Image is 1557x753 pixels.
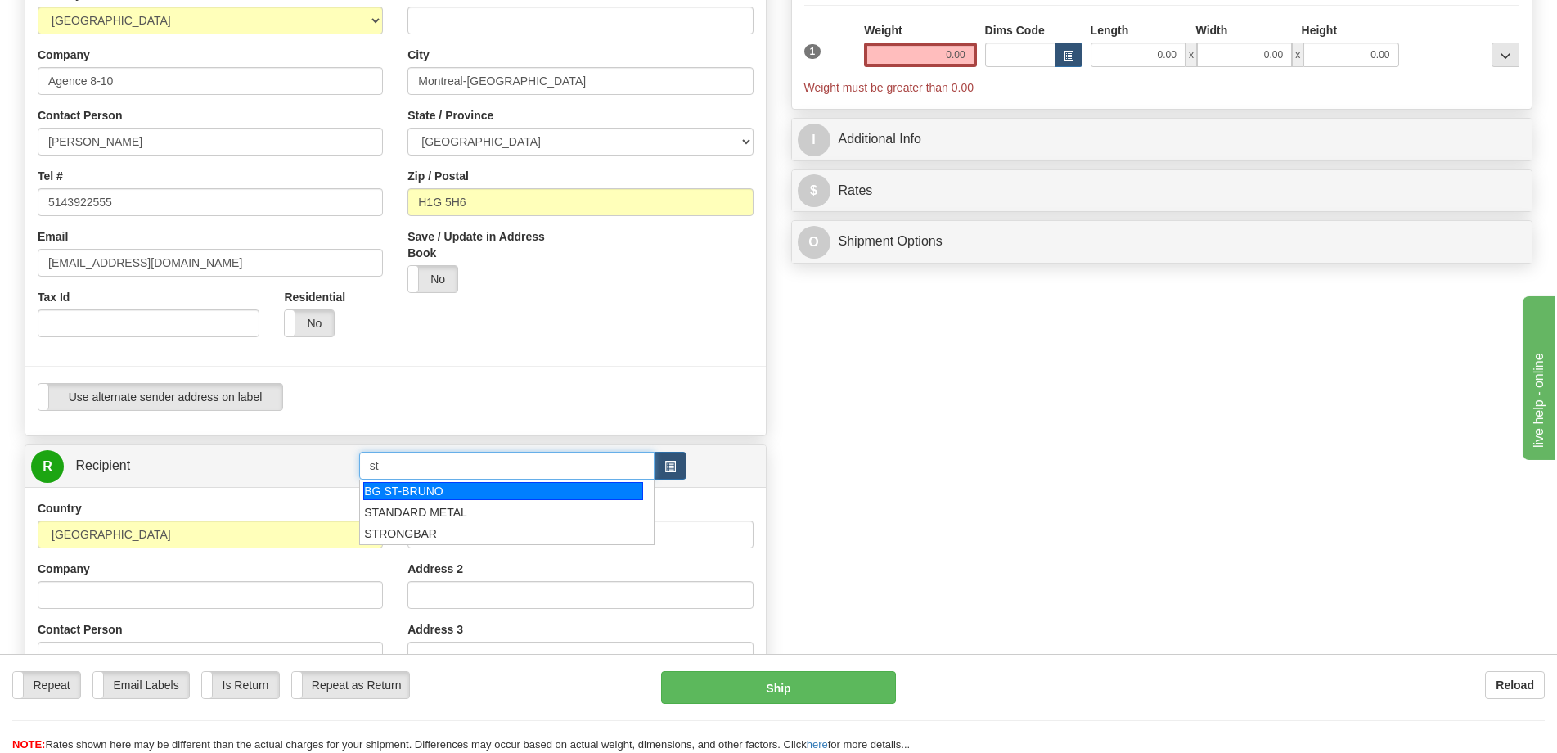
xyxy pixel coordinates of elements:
[38,168,63,184] label: Tel #
[804,81,974,94] span: Weight must be greater than 0.00
[38,107,122,124] label: Contact Person
[407,168,469,184] label: Zip / Postal
[75,458,130,472] span: Recipient
[38,384,282,410] label: Use alternate sender address on label
[12,10,151,29] div: live help - online
[38,228,68,245] label: Email
[1496,679,1534,692] b: Reload
[1292,43,1303,67] span: x
[407,228,568,261] label: Save / Update in Address Book
[285,310,334,336] label: No
[661,671,896,704] button: Ship
[12,738,45,751] span: NOTE:
[407,47,429,63] label: City
[1485,671,1545,699] button: Reload
[798,123,1527,156] a: IAdditional Info
[408,266,457,292] label: No
[284,289,345,305] label: Residential
[31,450,64,483] span: R
[798,174,1527,208] a: $Rates
[31,449,322,483] a: R Recipient
[202,672,279,698] label: Is Return
[13,672,80,698] label: Repeat
[798,124,830,156] span: I
[93,672,189,698] label: Email Labels
[359,452,655,480] input: Recipient Id
[864,22,902,38] label: Weight
[807,738,828,751] a: here
[798,226,830,259] span: O
[798,174,830,207] span: $
[1519,293,1555,460] iframe: chat widget
[804,44,821,59] span: 1
[1091,22,1129,38] label: Length
[38,500,82,516] label: Country
[38,289,70,305] label: Tax Id
[407,107,493,124] label: State / Province
[364,525,642,542] div: STRONGBAR
[38,561,90,577] label: Company
[407,621,463,638] label: Address 3
[364,504,642,521] div: STANDARD METAL
[38,47,90,63] label: Company
[38,621,122,638] label: Contact Person
[363,482,643,500] div: BG ST-BRUNO
[292,672,409,698] label: Repeat as Return
[1196,22,1228,38] label: Width
[1302,22,1338,38] label: Height
[1186,43,1197,67] span: x
[985,22,1045,38] label: Dims Code
[1492,43,1519,67] div: ...
[407,561,463,577] label: Address 2
[798,225,1527,259] a: OShipment Options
